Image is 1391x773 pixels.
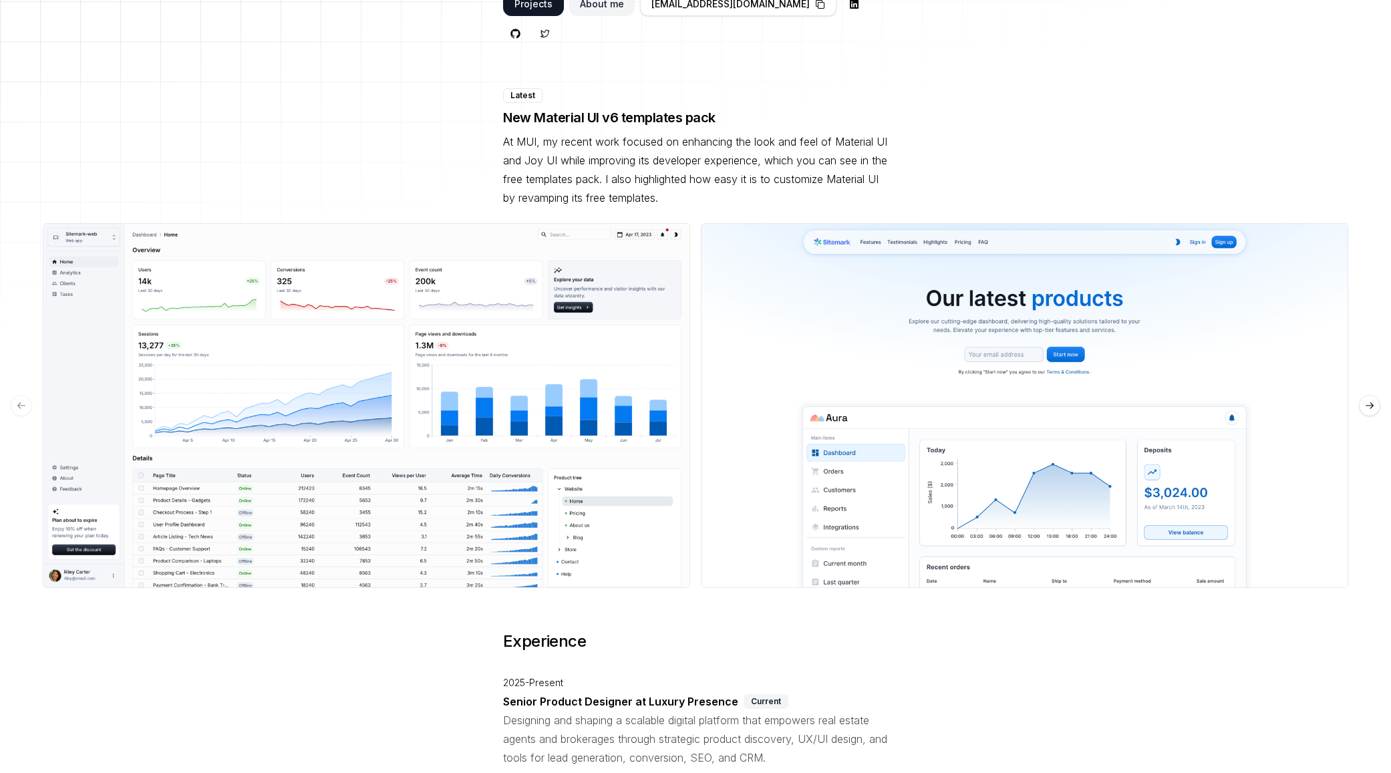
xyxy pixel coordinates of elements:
div: Current [744,694,788,709]
p: At MUI, my recent work focused on enhancing the look and feel of Material UI and Joy UI while imp... [503,132,888,207]
p: Senior Product Designer at Luxury Presence [503,692,738,711]
img: Landing Page [701,223,1348,588]
h3: Experience [503,631,888,652]
div: Latest [503,88,543,103]
p: 2025-Present [503,673,888,692]
h4: New Material UI v6 templates pack [503,108,888,127]
img: Dashboard [43,223,690,588]
p: Designing and shaping a scalable digital platform that empowers real estate agents and brokerages... [503,711,888,767]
